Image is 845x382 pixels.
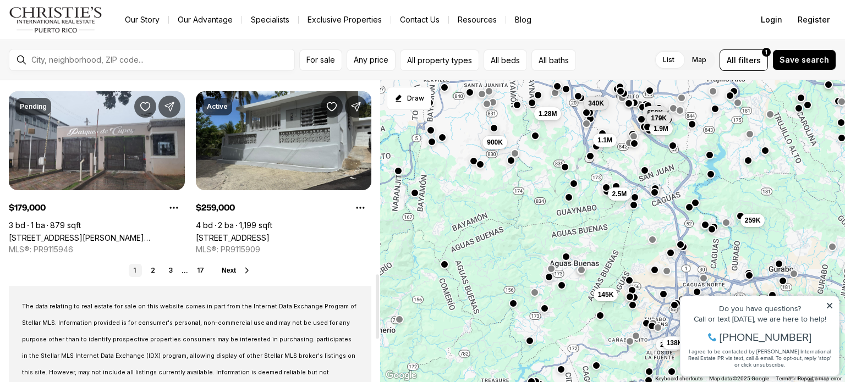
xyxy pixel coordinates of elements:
div: Do you have questions? [12,25,159,32]
button: All beds [484,49,527,71]
button: 145K [593,288,618,301]
span: Next [222,267,236,274]
button: Next [222,266,251,275]
button: Any price [347,49,396,71]
span: 650K [647,108,663,117]
button: For sale [299,49,342,71]
a: Exclusive Properties [299,12,391,27]
button: 138K [662,336,687,350]
p: Pending [20,102,47,111]
span: 340K [588,99,604,108]
a: Resources [449,12,506,27]
button: Share Property [345,96,367,118]
button: 650K [643,106,667,119]
button: 900K [482,136,507,149]
a: 2 [146,264,160,277]
button: Save search [772,49,836,70]
button: All baths [531,49,576,71]
button: 1.9M [649,122,673,135]
button: 179K [646,112,671,125]
button: Allfilters1 [720,49,768,71]
span: filters [738,54,761,66]
span: 138K [666,339,682,347]
button: Save Property: 844 CARR 844 #1022 [134,96,156,118]
label: List [654,50,683,70]
a: Our Story [116,12,168,27]
span: 179K [651,114,667,123]
span: [PHONE_NUMBER] [45,52,137,63]
div: Call or text [DATE], we are here to help! [12,35,159,43]
span: I agree to be contacted by [PERSON_NAME] International Real Estate PR via text, call & email. To ... [14,68,157,88]
label: Map [683,50,715,70]
a: 1 [129,264,142,277]
button: Login [754,9,789,31]
span: 259K [744,216,760,225]
button: 235K [656,338,681,351]
nav: Pagination [129,264,208,277]
span: 145K [597,290,613,299]
a: 844 CARR 844 #1022, SAN JUAN PR, 00926 [9,233,185,242]
span: 1.1M [597,136,612,145]
button: Contact Us [391,12,448,27]
a: Our Advantage [169,12,242,27]
span: Register [798,15,830,24]
a: 17 [193,264,208,277]
button: Property options [163,197,185,219]
span: Save search [780,56,829,64]
button: Share Property [158,96,180,118]
button: All property types [400,49,479,71]
img: logo [9,7,103,33]
span: 235K [660,340,676,349]
button: 2.5M [607,187,631,201]
button: 1.1M [593,134,617,147]
button: 340K [584,97,608,110]
span: 1 [765,48,767,57]
button: Start drawing [387,87,431,110]
span: Login [761,15,782,24]
a: Specialists [242,12,298,27]
span: 1.28M [539,109,557,118]
button: Save Property: 941 CAMINO LOS LLINZOS [321,96,343,118]
a: 941 CAMINO LOS LLINZOS, GURABO PR, 00778 [196,233,270,242]
span: Any price [354,56,388,64]
button: Property options [349,197,371,219]
span: 900K [487,138,503,147]
li: ... [182,267,188,275]
a: Blog [506,12,540,27]
button: Register [791,9,836,31]
span: 1.9M [654,124,668,133]
a: 3 [164,264,177,277]
span: All [727,54,736,66]
span: For sale [306,56,335,64]
span: 2.5M [612,190,627,198]
button: 1.28M [534,107,561,120]
p: Active [207,102,228,111]
button: 259K [740,214,765,227]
